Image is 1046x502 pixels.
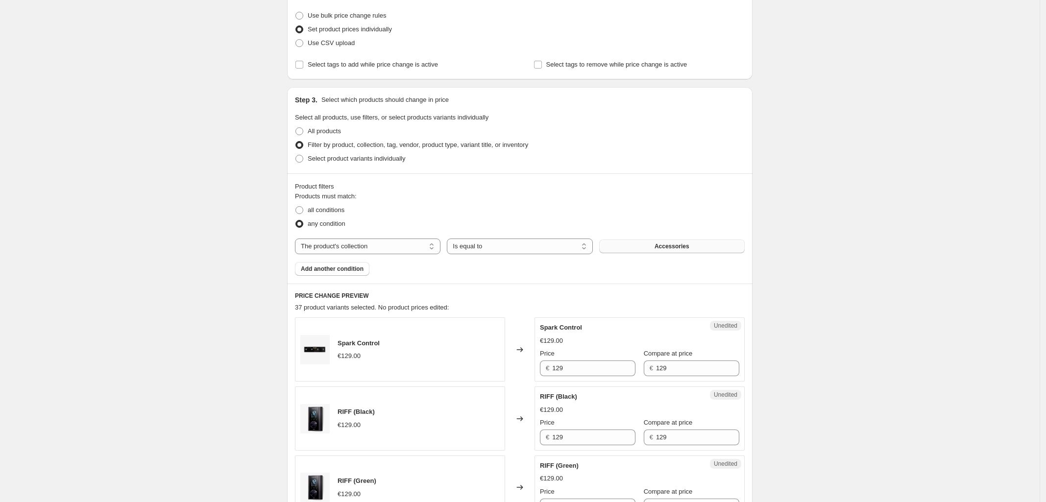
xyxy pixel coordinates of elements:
span: Price [540,419,555,426]
span: Price [540,488,555,495]
span: Select product variants individually [308,155,405,162]
div: €129.00 [338,420,361,430]
h2: Step 3. [295,95,317,105]
span: Set product prices individually [308,25,392,33]
h6: PRICE CHANGE PREVIEW [295,292,745,300]
span: RIFF (Black) [338,408,375,415]
div: €129.00 [540,336,563,346]
img: KV_Riff_black_2x_shopify_01_80x.png [300,404,330,433]
span: RIFF (Green) [540,462,579,469]
span: Unedited [714,460,737,468]
div: Product filters [295,182,745,191]
span: Use bulk price change rules [308,12,386,19]
span: Products must match: [295,192,357,200]
div: €129.00 [540,474,563,483]
span: All products [308,127,341,135]
span: Compare at price [644,488,693,495]
span: Select tags to remove while price change is active [546,61,687,68]
span: Add another condition [301,265,364,273]
p: Select which products should change in price [321,95,449,105]
span: Select tags to add while price change is active [308,61,438,68]
span: any condition [308,220,345,227]
button: Accessories [599,239,745,253]
span: € [650,433,653,441]
span: Spark Control [540,324,582,331]
span: Use CSV upload [308,39,355,47]
div: €129.00 [338,489,361,499]
span: Price [540,350,555,357]
img: KV_Riff_black_2x_shopify_01_80x.png [300,473,330,502]
span: Filter by product, collection, tag, vendor, product type, variant title, or inventory [308,141,528,148]
span: € [650,364,653,372]
span: RIFF (Black) [540,393,577,400]
span: Unedited [714,391,737,399]
span: € [546,364,549,372]
span: 37 product variants selected. No product prices edited: [295,304,449,311]
img: spark-control-front_80x.png [300,335,330,364]
button: Add another condition [295,262,369,276]
span: Unedited [714,322,737,330]
span: Compare at price [644,419,693,426]
span: Compare at price [644,350,693,357]
span: Spark Control [338,339,380,347]
span: RIFF (Green) [338,477,376,484]
span: all conditions [308,206,344,214]
div: €129.00 [540,405,563,415]
span: € [546,433,549,441]
span: Accessories [655,242,689,250]
div: €129.00 [338,351,361,361]
span: Select all products, use filters, or select products variants individually [295,114,488,121]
